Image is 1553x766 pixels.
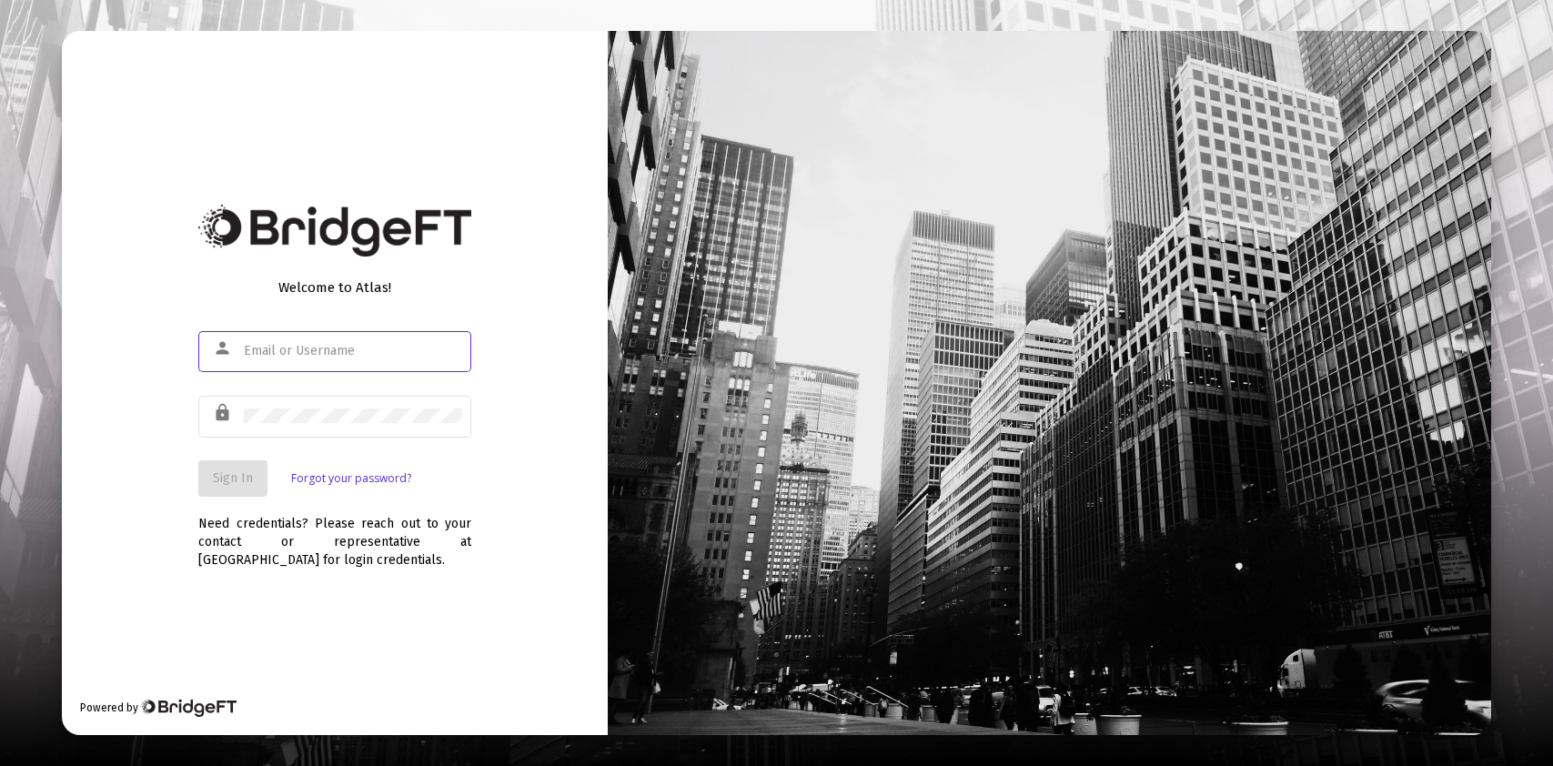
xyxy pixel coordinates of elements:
img: Bridge Financial Technology Logo [198,205,471,257]
mat-icon: lock [213,402,235,424]
div: Welcome to Atlas! [198,278,471,297]
a: Forgot your password? [291,469,411,488]
div: Powered by [80,699,236,717]
mat-icon: person [213,338,235,359]
img: Bridge Financial Technology Logo [140,699,236,717]
input: Email or Username [244,344,462,358]
button: Sign In [198,460,267,497]
span: Sign In [213,470,253,486]
div: Need credentials? Please reach out to your contact or representative at [GEOGRAPHIC_DATA] for log... [198,497,471,569]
